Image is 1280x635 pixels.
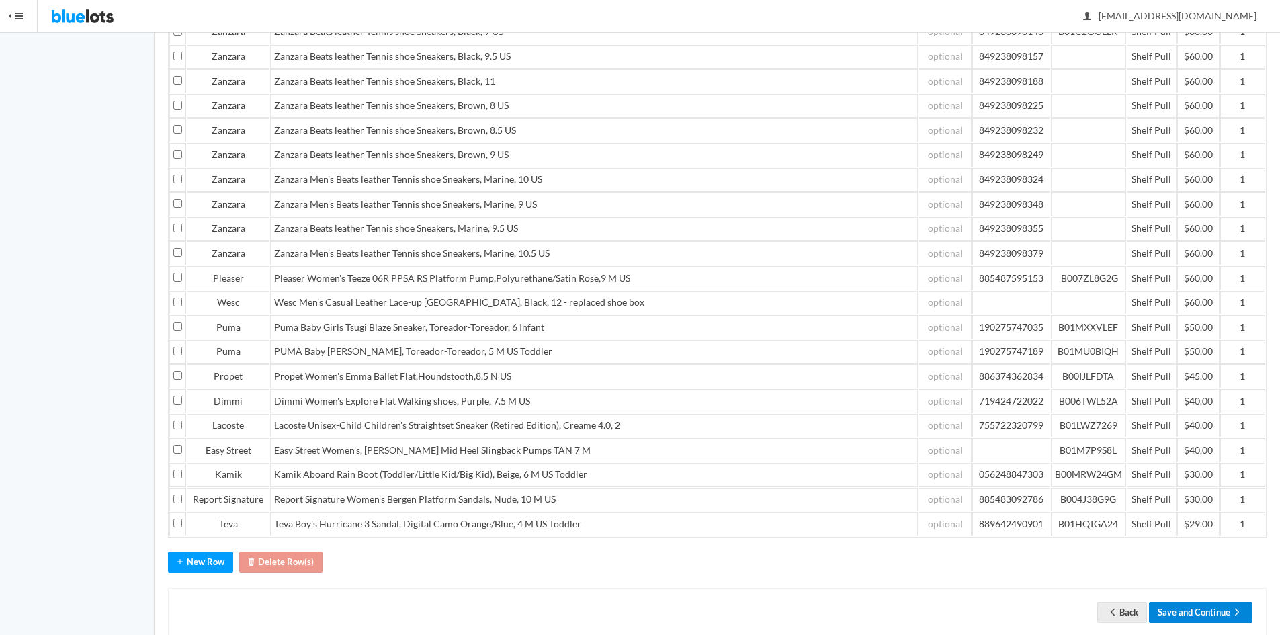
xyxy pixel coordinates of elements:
td: Dimmi [187,389,269,413]
td: Shelf Pull [1127,291,1177,315]
button: trashDelete Row(s) [239,552,323,573]
td: Easy Street [187,438,269,462]
td: Shelf Pull [1127,45,1177,69]
td: Shelf Pull [1127,118,1177,142]
td: Shelf Pull [1127,266,1177,290]
td: 849238098157 [972,45,1050,69]
td: Zanzara Beats leather Tennis shoe Sneakers, Brown, 8.5 US [270,118,918,142]
ion-icon: trash [245,556,258,569]
td: $50.00 [1177,315,1220,339]
td: $29.00 [1177,512,1220,536]
td: Puma Baby Girls Tsugi Blaze Sneaker, Toreador-Toreador, 6 Infant [270,315,918,339]
td: $60.00 [1177,192,1220,216]
td: Zanzara Beats leather Tennis shoe Sneakers, Black, 11 [270,69,918,93]
td: 849238098324 [972,168,1050,192]
td: Pleaser [187,266,269,290]
ion-icon: person [1080,11,1094,24]
td: 1 [1220,217,1265,241]
td: 1 [1220,168,1265,192]
td: Shelf Pull [1127,168,1177,192]
td: PUMA Baby [PERSON_NAME], Toreador-Toreador, 5 M US Toddler [270,340,918,364]
td: Zanzara [187,217,269,241]
td: B004J38G9G [1051,488,1126,512]
td: Zanzara [187,45,269,69]
td: Zanzara [187,241,269,265]
td: ‎ B007ZL8G2G [1051,266,1126,290]
td: 889642490901 [972,512,1050,536]
td: Report Signature [187,488,269,512]
td: Zanzara [187,69,269,93]
td: 849238098232 [972,118,1050,142]
td: Pleaser Women's Teeze 06R PPSA RS Platform Pump,Polyurethane/Satin Rose,9 M US [270,266,918,290]
td: Shelf Pull [1127,143,1177,167]
td: 190275747189 [972,340,1050,364]
td: 719424722022 [972,389,1050,413]
ion-icon: arrow back [1106,607,1119,620]
td: B00IJLFDTA [1051,364,1126,388]
td: Puma [187,315,269,339]
td: $60.00 [1177,217,1220,241]
td: $30.00 [1177,488,1220,512]
td: 849238098348 [972,192,1050,216]
td: 1 [1220,463,1265,487]
td: Lacoste Unisex-Child Children's Straightset Sneaker (Retired Edition), Creame 4.0, 2 [270,414,918,438]
td: B01M7P9S8L [1051,438,1126,462]
td: Lacoste [187,414,269,438]
td: B01MU0BIQH [1051,340,1126,364]
td: $45.00 [1177,364,1220,388]
td: Propet Women's Emma Ballet Flat,Houndstooth,8.5 N US [270,364,918,388]
td: B006TWL52A [1051,389,1126,413]
td: 1 [1220,364,1265,388]
td: Shelf Pull [1127,315,1177,339]
td: Zanzara [187,192,269,216]
td: 1 [1220,143,1265,167]
td: B01LWZ7269 [1051,414,1126,438]
td: 1 [1220,291,1265,315]
td: Kamik Aboard Rain Boot (Toddler/Little Kid/Big Kid), Beige, 6 M US Toddler [270,463,918,487]
td: $60.00 [1177,291,1220,315]
td: 1 [1220,512,1265,536]
td: $60.00 [1177,45,1220,69]
td: 1 [1220,192,1265,216]
td: Teva Boy's Hurricane 3 Sandal, Digital Camo Orange/Blue, 4 M US Toddler [270,512,918,536]
td: Shelf Pull [1127,438,1177,462]
td: Teva [187,512,269,536]
td: Zanzara Men's Beats leather Tennis shoe Sneakers, Marine, 10 US [270,168,918,192]
td: Zanzara [187,94,269,118]
td: 1 [1220,488,1265,512]
td: 849238098225 [972,94,1050,118]
td: $50.00 [1177,340,1220,364]
td: 849238098249 [972,143,1050,167]
ion-icon: arrow forward [1230,607,1244,620]
button: Save and Continuearrow forward [1149,602,1252,623]
td: Puma [187,340,269,364]
td: Zanzara [187,118,269,142]
td: 190275747035 [972,315,1050,339]
td: Shelf Pull [1127,512,1177,536]
td: 1 [1220,340,1265,364]
td: Propet [187,364,269,388]
td: $40.00 [1177,438,1220,462]
td: Shelf Pull [1127,414,1177,438]
td: 755722320799 [972,414,1050,438]
td: Shelf Pull [1127,94,1177,118]
td: Kamik [187,463,269,487]
td: 886374362834 [972,364,1050,388]
td: Zanzara Men's Beats leather Tennis shoe Sneakers, Marine, 10.5 US [270,241,918,265]
td: Shelf Pull [1127,463,1177,487]
td: 1 [1220,118,1265,142]
td: $60.00 [1177,94,1220,118]
td: Shelf Pull [1127,364,1177,388]
td: Zanzara Beats leather Tennis shoe Sneakers, Marine, 9.5 US [270,217,918,241]
td: $60.00 [1177,168,1220,192]
td: 1 [1220,438,1265,462]
td: $40.00 [1177,389,1220,413]
td: Zanzara Beats leather Tennis shoe Sneakers, Brown, 8 US [270,94,918,118]
td: 056248847303 [972,463,1050,487]
td: Shelf Pull [1127,241,1177,265]
td: $60.00 [1177,266,1220,290]
td: 885487595153 [972,266,1050,290]
td: $60.00 [1177,118,1220,142]
td: 1 [1220,315,1265,339]
td: Shelf Pull [1127,69,1177,93]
